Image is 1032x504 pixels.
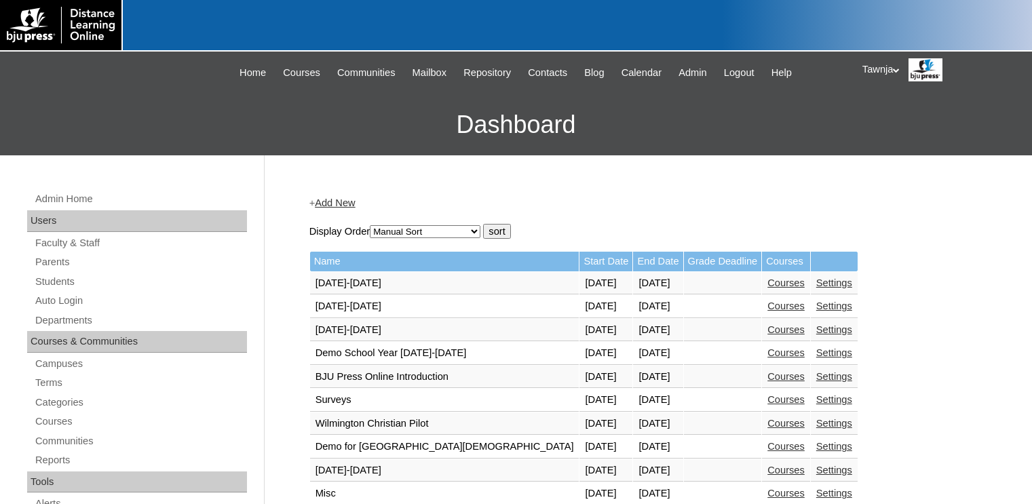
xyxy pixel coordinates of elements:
[315,197,355,208] a: Add New
[762,252,810,271] td: Courses
[577,65,611,81] a: Blog
[528,65,567,81] span: Contacts
[483,224,510,239] input: sort
[633,412,683,435] td: [DATE]
[615,65,668,81] a: Calendar
[622,65,662,81] span: Calendar
[233,65,273,81] a: Home
[27,210,247,232] div: Users
[816,394,852,405] a: Settings
[771,65,792,81] span: Help
[633,435,683,459] td: [DATE]
[767,465,805,476] a: Courses
[34,235,247,252] a: Faculty & Staff
[34,452,247,469] a: Reports
[330,65,402,81] a: Communities
[310,435,579,459] td: Demo for [GEOGRAPHIC_DATA][DEMOGRAPHIC_DATA]
[909,58,942,81] img: Tawnja / Distance Learning Online Staff
[584,65,604,81] span: Blog
[310,389,579,412] td: Surveys
[406,65,454,81] a: Mailbox
[276,65,327,81] a: Courses
[633,295,683,318] td: [DATE]
[7,94,1025,155] h3: Dashboard
[633,389,683,412] td: [DATE]
[27,331,247,353] div: Courses & Communities
[310,295,579,318] td: [DATE]-[DATE]
[633,342,683,365] td: [DATE]
[463,65,511,81] span: Repository
[34,394,247,411] a: Categories
[633,272,683,295] td: [DATE]
[579,459,632,482] td: [DATE]
[724,65,754,81] span: Logout
[579,295,632,318] td: [DATE]
[765,65,799,81] a: Help
[672,65,714,81] a: Admin
[579,366,632,389] td: [DATE]
[767,324,805,335] a: Courses
[579,272,632,295] td: [DATE]
[767,418,805,429] a: Courses
[34,413,247,430] a: Courses
[862,58,1018,81] div: Tawnja
[310,319,579,342] td: [DATE]-[DATE]
[767,488,805,499] a: Courses
[633,252,683,271] td: End Date
[7,7,115,43] img: logo-white.png
[816,465,852,476] a: Settings
[34,312,247,329] a: Departments
[579,435,632,459] td: [DATE]
[767,394,805,405] a: Courses
[633,366,683,389] td: [DATE]
[283,65,320,81] span: Courses
[767,277,805,288] a: Courses
[579,342,632,365] td: [DATE]
[633,319,683,342] td: [DATE]
[34,273,247,290] a: Students
[34,374,247,391] a: Terms
[34,433,247,450] a: Communities
[34,292,247,309] a: Auto Login
[816,418,852,429] a: Settings
[309,224,981,239] form: Display Order
[240,65,266,81] span: Home
[767,371,805,382] a: Courses
[310,459,579,482] td: [DATE]-[DATE]
[521,65,574,81] a: Contacts
[816,277,852,288] a: Settings
[633,459,683,482] td: [DATE]
[816,371,852,382] a: Settings
[679,65,707,81] span: Admin
[816,441,852,452] a: Settings
[413,65,447,81] span: Mailbox
[310,366,579,389] td: BJU Press Online Introduction
[309,196,981,210] div: +
[310,342,579,365] td: Demo School Year [DATE]-[DATE]
[816,488,852,499] a: Settings
[816,324,852,335] a: Settings
[767,347,805,358] a: Courses
[457,65,518,81] a: Repository
[579,389,632,412] td: [DATE]
[579,319,632,342] td: [DATE]
[34,191,247,208] a: Admin Home
[816,301,852,311] a: Settings
[717,65,761,81] a: Logout
[767,441,805,452] a: Courses
[310,412,579,435] td: Wilmington Christian Pilot
[310,272,579,295] td: [DATE]-[DATE]
[337,65,396,81] span: Communities
[767,301,805,311] a: Courses
[579,252,632,271] td: Start Date
[34,355,247,372] a: Campuses
[579,412,632,435] td: [DATE]
[310,252,579,271] td: Name
[27,471,247,493] div: Tools
[816,347,852,358] a: Settings
[684,252,762,271] td: Grade Deadline
[34,254,247,271] a: Parents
